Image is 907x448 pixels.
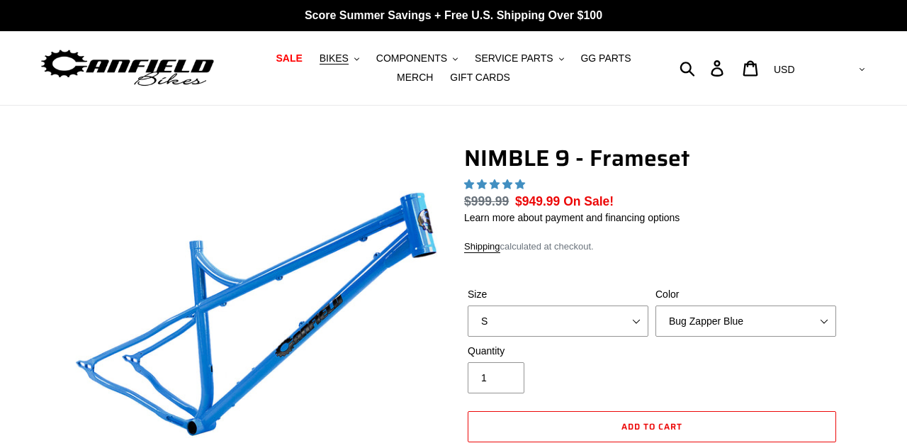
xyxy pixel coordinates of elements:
button: SERVICE PARTS [468,49,570,68]
a: GIFT CARDS [443,68,517,87]
span: BIKES [320,52,349,65]
span: Add to cart [621,420,682,433]
a: MERCH [390,68,440,87]
span: 4.89 stars [464,179,528,190]
span: On Sale! [563,192,614,211]
span: GG PARTS [580,52,631,65]
span: MERCH [397,72,433,84]
button: Add to cart [468,411,836,442]
span: COMPONENTS [376,52,447,65]
span: $949.99 [515,194,560,208]
a: SALE [269,49,309,68]
label: Quantity [468,344,648,359]
img: Canfield Bikes [39,46,216,91]
a: GG PARTS [573,49,638,68]
span: GIFT CARDS [450,72,510,84]
button: COMPONENTS [369,49,465,68]
label: Color [655,287,836,302]
label: Size [468,287,648,302]
a: Shipping [464,241,500,253]
h1: NIMBLE 9 - Frameset [464,145,840,172]
div: calculated at checkout. [464,240,840,254]
span: SERVICE PARTS [475,52,553,65]
span: SALE [276,52,302,65]
s: $999.99 [464,194,509,208]
a: Learn more about payment and financing options [464,212,680,223]
button: BIKES [312,49,366,68]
